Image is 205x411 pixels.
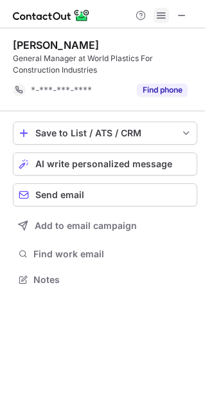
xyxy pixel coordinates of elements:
button: Notes [13,271,197,289]
button: Send email [13,183,197,206]
span: Find work email [33,248,192,260]
button: save-profile-one-click [13,122,197,145]
span: AI write personalized message [35,159,172,169]
div: Save to List / ATS / CRM [35,128,175,138]
button: Reveal Button [137,84,188,96]
button: Find work email [13,245,197,263]
span: Send email [35,190,84,200]
span: Notes [33,274,192,286]
div: [PERSON_NAME] [13,39,99,51]
button: Add to email campaign [13,214,197,237]
span: Add to email campaign [35,221,137,231]
button: AI write personalized message [13,152,197,176]
img: ContactOut v5.3.10 [13,8,90,23]
div: General Manager at World Plastics For Construction Industries [13,53,197,76]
